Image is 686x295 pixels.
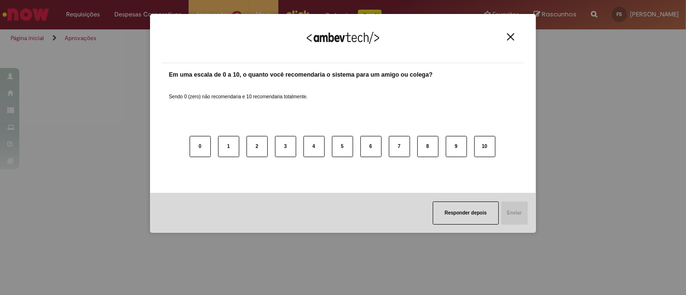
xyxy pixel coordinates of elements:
img: Logo Ambevtech [307,32,379,44]
img: Close [507,33,514,40]
button: 5 [332,136,353,157]
button: 7 [389,136,410,157]
label: Sendo 0 (zero) não recomendaria e 10 recomendaria totalmente. [169,82,308,100]
button: Responder depois [433,201,499,225]
button: 1 [218,136,239,157]
button: 4 [303,136,325,157]
label: Em uma escala de 0 a 10, o quanto você recomendaria o sistema para um amigo ou colega? [169,70,433,80]
button: 6 [360,136,382,157]
button: 9 [446,136,467,157]
button: 3 [275,136,296,157]
button: 2 [247,136,268,157]
button: Close [504,33,517,41]
button: 10 [474,136,495,157]
button: 0 [190,136,211,157]
button: 8 [417,136,439,157]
